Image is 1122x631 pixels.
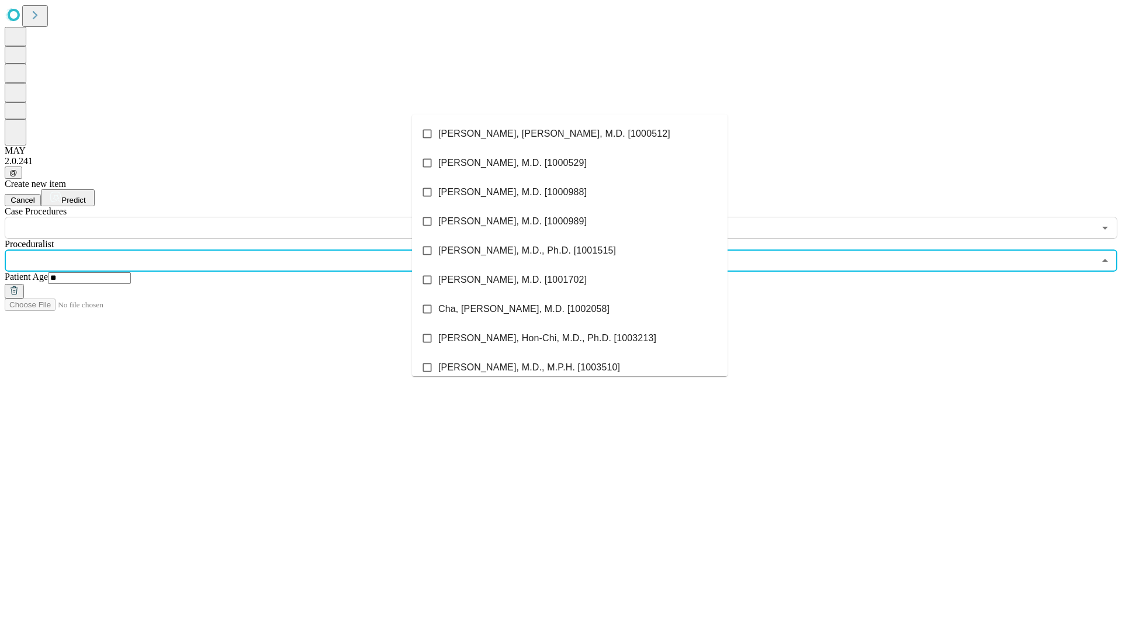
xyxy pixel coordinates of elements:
[1097,220,1113,236] button: Open
[5,194,41,206] button: Cancel
[5,206,67,216] span: Scheduled Procedure
[438,156,587,170] span: [PERSON_NAME], M.D. [1000529]
[5,179,66,189] span: Create new item
[61,196,85,204] span: Predict
[5,239,54,249] span: Proceduralist
[11,196,35,204] span: Cancel
[9,168,18,177] span: @
[1097,252,1113,269] button: Close
[438,214,587,228] span: [PERSON_NAME], M.D. [1000989]
[438,331,656,345] span: [PERSON_NAME], Hon-Chi, M.D., Ph.D. [1003213]
[438,302,610,316] span: Cha, [PERSON_NAME], M.D. [1002058]
[5,145,1117,156] div: MAY
[438,185,587,199] span: [PERSON_NAME], M.D. [1000988]
[41,189,95,206] button: Predict
[438,273,587,287] span: [PERSON_NAME], M.D. [1001702]
[5,167,22,179] button: @
[5,156,1117,167] div: 2.0.241
[438,127,670,141] span: [PERSON_NAME], [PERSON_NAME], M.D. [1000512]
[438,360,620,375] span: [PERSON_NAME], M.D., M.P.H. [1003510]
[438,244,616,258] span: [PERSON_NAME], M.D., Ph.D. [1001515]
[5,272,48,282] span: Patient Age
